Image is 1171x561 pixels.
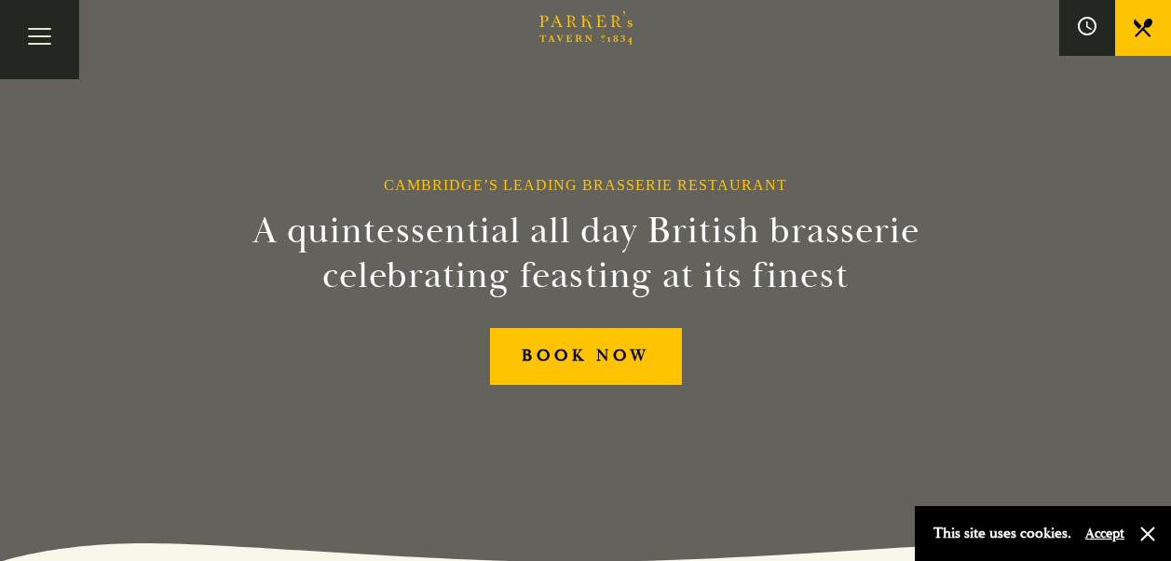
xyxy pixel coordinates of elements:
[490,328,682,385] a: BOOK NOW
[161,209,1011,298] h2: A quintessential all day British brasserie celebrating feasting at its finest
[384,176,787,194] h1: Cambridge’s Leading Brasserie Restaurant
[1085,525,1124,542] button: Accept
[1138,525,1157,543] button: Close and accept
[933,520,1071,547] p: This site uses cookies.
